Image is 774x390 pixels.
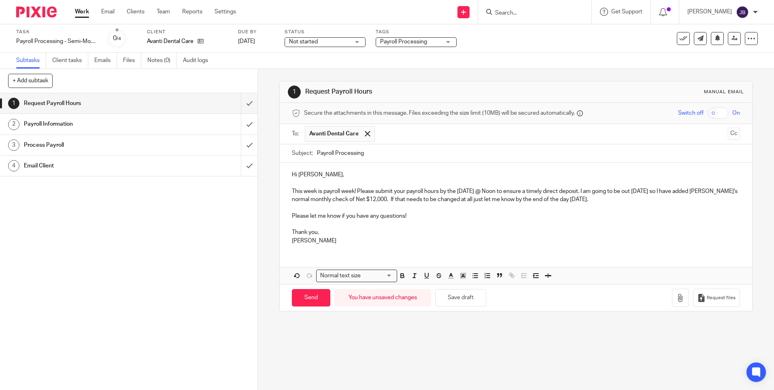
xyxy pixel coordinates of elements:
[309,130,359,138] span: Avanti Dental Care
[611,9,642,15] span: Get Support
[238,29,274,35] label: Due by
[318,272,362,280] span: Normal text size
[24,97,163,109] h1: Request Payroll Hours
[292,171,740,179] p: Hi [PERSON_NAME],
[16,29,97,35] label: Task
[8,139,19,151] div: 3
[304,109,575,117] span: Secure the attachments in this message. Files exceeding the size limit (10MB) will be secured aut...
[288,86,301,99] div: 1
[289,39,318,45] span: Not started
[305,88,533,96] h1: Request Payroll Hours
[376,29,457,35] label: Tags
[182,8,202,16] a: Reports
[24,160,163,172] h1: Email Client
[147,37,193,45] p: Avanti Dental Care
[52,53,88,69] a: Client tasks
[127,8,145,16] a: Clients
[147,29,228,35] label: Client
[704,89,744,95] div: Manual email
[292,220,740,237] p: Thank you,
[292,130,301,138] label: To:
[728,128,740,140] button: Cc
[292,289,330,306] input: Send
[16,53,46,69] a: Subtasks
[292,179,740,204] p: This week is payroll week! Please submit your payroll hours by the [DATE] @ Noon to ensure a time...
[16,37,97,45] div: Payroll Processing - Semi-Monthly EOM - Avanti Dental
[183,53,214,69] a: Audit logs
[147,53,177,69] a: Notes (0)
[16,6,57,17] img: Pixie
[238,39,255,44] span: [DATE]
[8,119,19,130] div: 2
[24,118,163,130] h1: Payroll Information
[24,139,163,151] h1: Process Payroll
[363,272,392,280] input: Search for option
[157,8,170,16] a: Team
[292,204,740,220] p: Please let me know if you have any questions!
[113,34,121,43] div: 0
[75,8,89,16] a: Work
[693,289,740,307] button: Request files
[732,109,740,117] span: On
[707,295,736,301] span: Request files
[316,270,397,282] div: Search for option
[292,149,313,157] label: Subject:
[687,8,732,16] p: [PERSON_NAME]
[101,8,115,16] a: Email
[8,74,53,88] button: + Add subtask
[215,8,236,16] a: Settings
[494,10,567,17] input: Search
[117,36,121,41] small: /4
[123,53,141,69] a: Files
[8,98,19,109] div: 1
[736,6,749,19] img: svg%3E
[285,29,366,35] label: Status
[94,53,117,69] a: Emails
[292,237,740,245] p: [PERSON_NAME]
[678,109,704,117] span: Switch off
[380,39,427,45] span: Payroll Processing
[334,289,431,306] div: You have unsaved changes
[8,160,19,171] div: 4
[435,289,486,306] button: Save draft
